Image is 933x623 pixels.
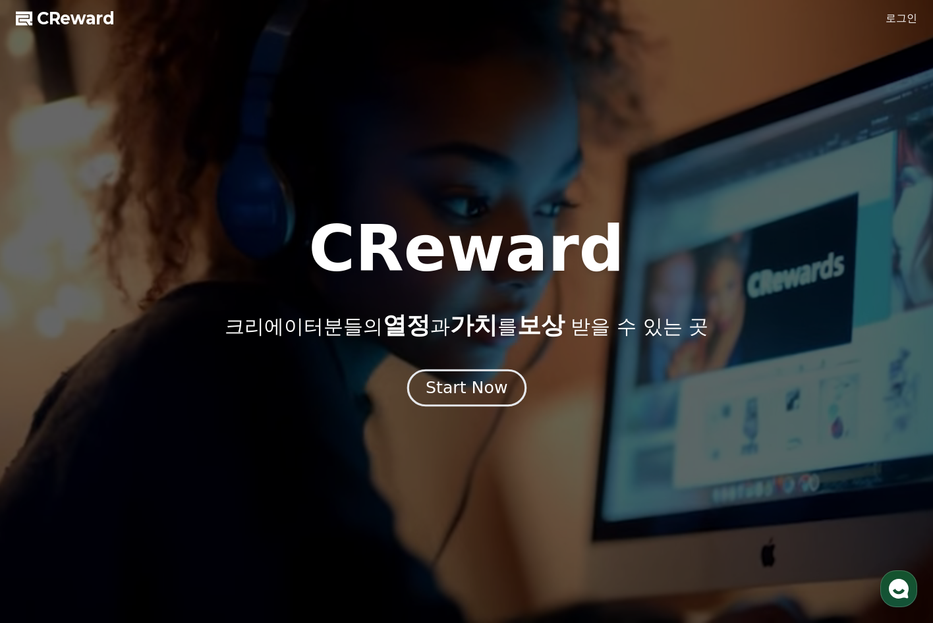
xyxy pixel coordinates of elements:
a: Start Now [410,383,524,396]
a: 대화 [87,418,170,450]
span: 열정 [383,311,430,339]
span: 홈 [42,437,49,448]
a: 로그인 [886,11,917,26]
button: Start Now [407,369,526,407]
a: 홈 [4,418,87,450]
h1: CReward [308,217,624,281]
span: CReward [37,8,115,29]
span: 보상 [517,311,565,339]
span: 대화 [121,438,136,448]
div: Start Now [426,377,507,399]
span: 설정 [204,437,219,448]
span: 가치 [450,311,497,339]
a: 설정 [170,418,253,450]
a: CReward [16,8,115,29]
p: 크리에이터분들의 과 를 받을 수 있는 곳 [225,312,708,339]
